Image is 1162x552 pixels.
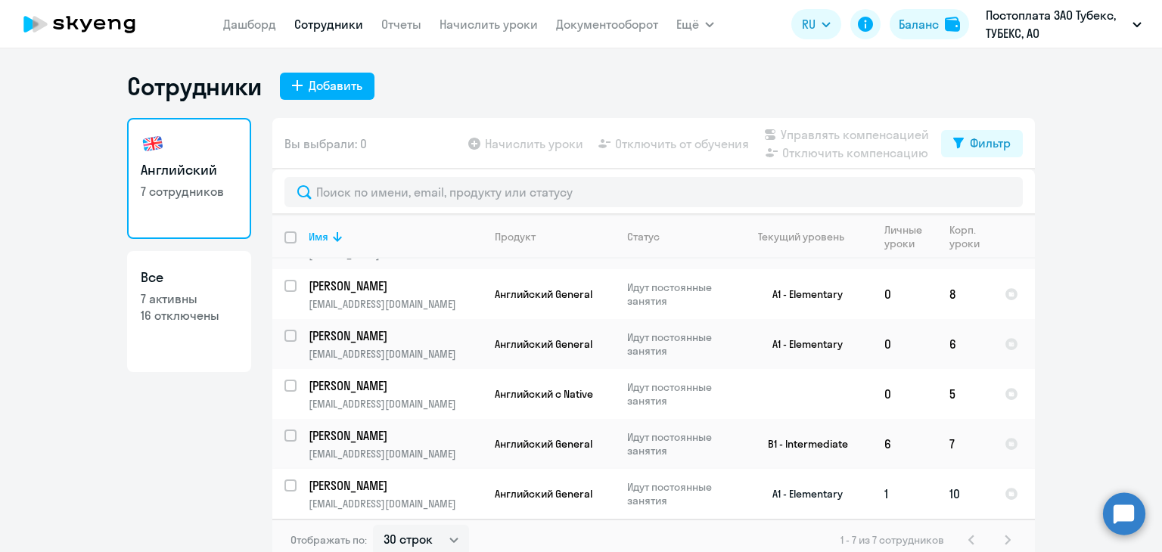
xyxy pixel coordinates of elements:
[309,477,480,494] p: [PERSON_NAME]
[127,118,251,239] a: Английский7 сотрудников
[872,269,937,319] td: 0
[127,71,262,101] h1: Сотрудники
[627,380,731,408] p: Идут постоянные занятия
[970,134,1011,152] div: Фильтр
[676,15,699,33] span: Ещё
[890,9,969,39] button: Балансbalance
[627,480,731,507] p: Идут постоянные занятия
[141,160,238,180] h3: Английский
[627,230,731,243] div: Статус
[309,278,482,294] a: [PERSON_NAME]
[440,17,538,32] a: Начислить уроки
[309,427,482,444] a: [PERSON_NAME]
[309,477,482,494] a: [PERSON_NAME]
[309,327,480,344] p: [PERSON_NAME]
[495,487,592,501] span: Английский General
[141,307,238,324] p: 16 отключены
[627,330,731,358] p: Идут постоянные занятия
[556,17,658,32] a: Документооборот
[937,319,993,369] td: 6
[141,290,238,307] p: 7 активны
[945,17,960,32] img: balance
[309,230,328,243] div: Имя
[791,9,841,39] button: RU
[381,17,421,32] a: Отчеты
[309,497,482,510] p: [EMAIL_ADDRESS][DOMAIN_NAME]
[284,177,1023,207] input: Поиск по имени, email, продукту или статусу
[309,76,362,95] div: Добавить
[884,223,937,250] div: Личные уроки
[978,6,1149,42] button: Постоплата ЗАО Тубекс, ТУБЕКС, АО
[284,135,367,153] span: Вы выбрали: 0
[840,533,944,547] span: 1 - 7 из 7 сотрудников
[899,15,939,33] div: Баланс
[758,230,844,243] div: Текущий уровень
[141,183,238,200] p: 7 сотрудников
[937,369,993,419] td: 5
[309,377,482,394] a: [PERSON_NAME]
[676,9,714,39] button: Ещё
[495,230,614,243] div: Продукт
[141,268,238,287] h3: Все
[872,419,937,469] td: 6
[495,387,593,401] span: Английский с Native
[294,17,363,32] a: Сотрудники
[949,223,992,250] div: Корп. уроки
[309,230,482,243] div: Имя
[872,319,937,369] td: 0
[495,287,592,301] span: Английский General
[309,278,480,294] p: [PERSON_NAME]
[309,297,482,311] p: [EMAIL_ADDRESS][DOMAIN_NAME]
[732,419,872,469] td: B1 - Intermediate
[141,132,165,156] img: english
[884,223,927,250] div: Личные уроки
[309,327,482,344] a: [PERSON_NAME]
[744,230,871,243] div: Текущий уровень
[732,469,872,519] td: A1 - Elementary
[941,130,1023,157] button: Фильтр
[280,73,374,100] button: Добавить
[127,251,251,372] a: Все7 активны16 отключены
[495,230,536,243] div: Продукт
[986,6,1126,42] p: Постоплата ЗАО Тубекс, ТУБЕКС, АО
[732,269,872,319] td: A1 - Elementary
[223,17,276,32] a: Дашборд
[627,430,731,457] p: Идут постоянные занятия
[872,369,937,419] td: 0
[309,447,482,461] p: [EMAIL_ADDRESS][DOMAIN_NAME]
[309,427,480,444] p: [PERSON_NAME]
[309,347,482,361] p: [EMAIL_ADDRESS][DOMAIN_NAME]
[309,377,480,394] p: [PERSON_NAME]
[937,419,993,469] td: 7
[627,230,660,243] div: Статус
[495,437,592,451] span: Английский General
[937,269,993,319] td: 8
[627,281,731,308] p: Идут постоянные занятия
[937,469,993,519] td: 10
[495,337,592,351] span: Английский General
[949,223,982,250] div: Корп. уроки
[872,469,937,519] td: 1
[732,319,872,369] td: A1 - Elementary
[290,533,367,547] span: Отображать по:
[309,397,482,411] p: [EMAIL_ADDRESS][DOMAIN_NAME]
[802,15,816,33] span: RU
